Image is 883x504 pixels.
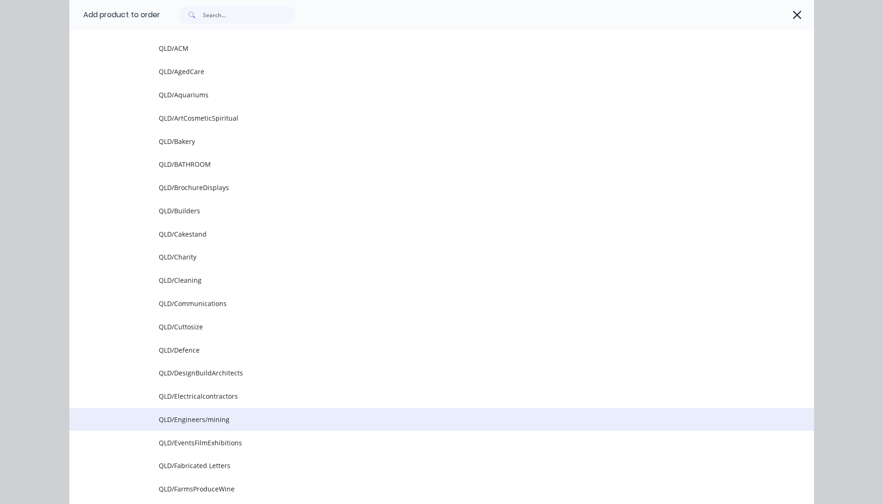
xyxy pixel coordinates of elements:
span: QLD/DesignBuildArchitects [159,368,683,378]
span: QLD/Bakery [159,136,683,146]
span: QLD/Cleaning [159,275,683,285]
span: QLD/Builders [159,206,683,216]
span: QLD/AgedCare [159,67,683,76]
input: Search... [203,6,295,24]
span: QLD/Electricalcontractors [159,391,683,401]
span: QLD/Charity [159,252,683,262]
span: QLD/Fabricated Letters [159,461,683,470]
span: QLD/Cakestand [159,229,683,239]
span: QLD/Aquariums [159,90,683,100]
span: QLD/ACM [159,43,683,53]
span: QLD/Communications [159,299,683,308]
span: QLD/ArtCosmeticSpiritual [159,113,683,123]
span: QLD/EventsFilmExhibitions [159,438,683,448]
span: QLD/FarmsProduceWine [159,484,683,494]
span: QLD/Engineers/mining [159,415,683,424]
span: QLD/Defence [159,345,683,355]
span: QLD/Cuttosize [159,322,683,332]
span: QLD/BATHROOM [159,159,683,169]
span: QLD/BrochureDisplays [159,183,683,192]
